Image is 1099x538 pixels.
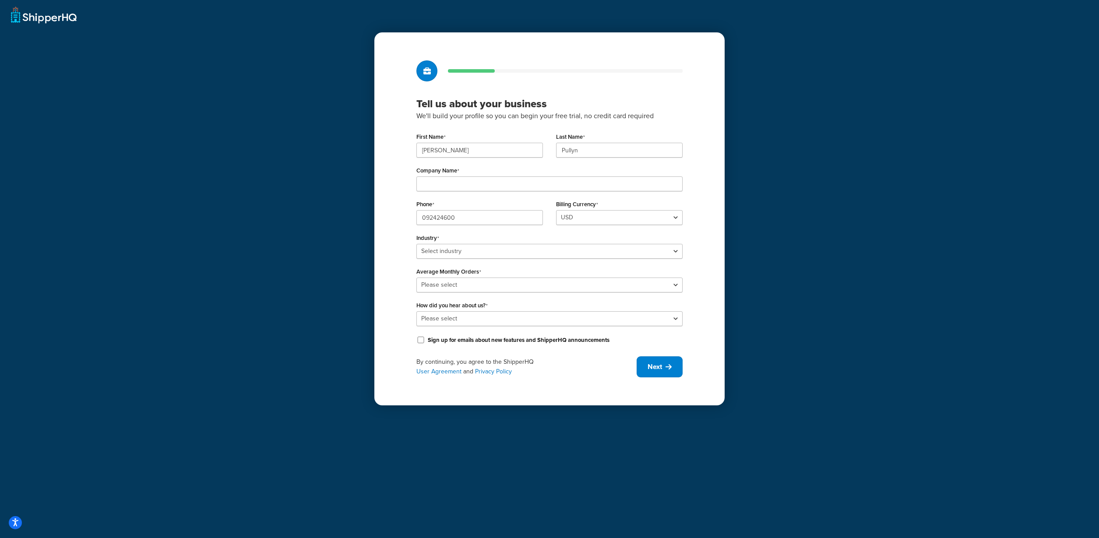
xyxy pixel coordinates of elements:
a: User Agreement [416,367,461,376]
h3: Tell us about your business [416,97,683,110]
button: Next [637,356,683,377]
label: First Name [416,134,446,141]
span: Next [648,362,662,372]
div: By continuing, you agree to the ShipperHQ and [416,357,637,376]
label: Company Name [416,167,459,174]
label: How did you hear about us? [416,302,488,309]
label: Billing Currency [556,201,598,208]
label: Average Monthly Orders [416,268,481,275]
a: Privacy Policy [475,367,512,376]
label: Last Name [556,134,585,141]
label: Industry [416,235,439,242]
p: We'll build your profile so you can begin your free trial, no credit card required [416,110,683,122]
label: Sign up for emails about new features and ShipperHQ announcements [428,336,609,344]
label: Phone [416,201,434,208]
